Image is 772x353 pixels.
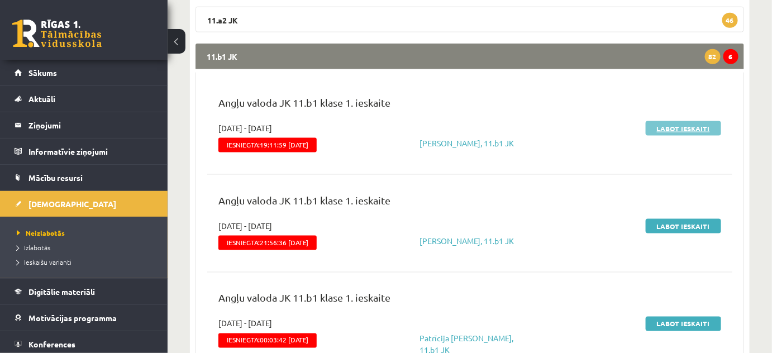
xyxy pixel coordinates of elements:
[17,228,65,237] span: Neizlabotās
[646,121,721,136] a: Labot ieskaiti
[196,7,744,32] legend: 11.a2 JK
[722,13,738,28] span: 46
[17,228,156,238] a: Neizlabotās
[260,336,308,344] span: 00:03:42 [DATE]
[15,165,154,190] a: Mācību resursi
[28,339,75,349] span: Konferences
[218,333,317,348] span: Iesniegta:
[15,86,154,112] a: Aktuāli
[17,242,156,252] a: Izlabotās
[17,243,50,252] span: Izlabotās
[196,44,744,69] legend: 11.b1 JK
[218,236,317,250] span: Iesniegta:
[28,94,55,104] span: Aktuāli
[218,95,721,116] p: Angļu valoda JK 11.b1 klase 1. ieskaite
[15,60,154,85] a: Sākums
[723,49,738,64] span: 6
[15,279,154,304] a: Digitālie materiāli
[15,139,154,164] a: Informatīvie ziņojumi
[15,305,154,331] a: Motivācijas programma
[420,236,514,246] a: [PERSON_NAME], 11.b1 JK
[705,49,721,64] span: 82
[420,138,514,148] a: [PERSON_NAME], 11.b1 JK
[15,191,154,217] a: [DEMOGRAPHIC_DATA]
[218,318,272,330] span: [DATE] - [DATE]
[28,199,116,209] span: [DEMOGRAPHIC_DATA]
[17,257,72,266] span: Ieskaišu varianti
[28,287,95,297] span: Digitālie materiāli
[28,313,117,323] span: Motivācijas programma
[218,193,721,213] p: Angļu valoda JK 11.b1 klase 1. ieskaite
[218,290,721,311] p: Angļu valoda JK 11.b1 klase 1. ieskaite
[28,173,83,183] span: Mācību resursi
[12,20,102,47] a: Rīgas 1. Tālmācības vidusskola
[15,112,154,138] a: Ziņojumi
[17,257,156,267] a: Ieskaišu varianti
[218,220,272,232] span: [DATE] - [DATE]
[646,219,721,233] a: Labot ieskaiti
[28,139,154,164] legend: Informatīvie ziņojumi
[260,141,308,149] span: 19:11:59 [DATE]
[218,138,317,152] span: Iesniegta:
[28,112,154,138] legend: Ziņojumi
[218,122,272,134] span: [DATE] - [DATE]
[28,68,57,78] span: Sākums
[646,317,721,331] a: Labot ieskaiti
[260,238,308,246] span: 21:56:36 [DATE]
